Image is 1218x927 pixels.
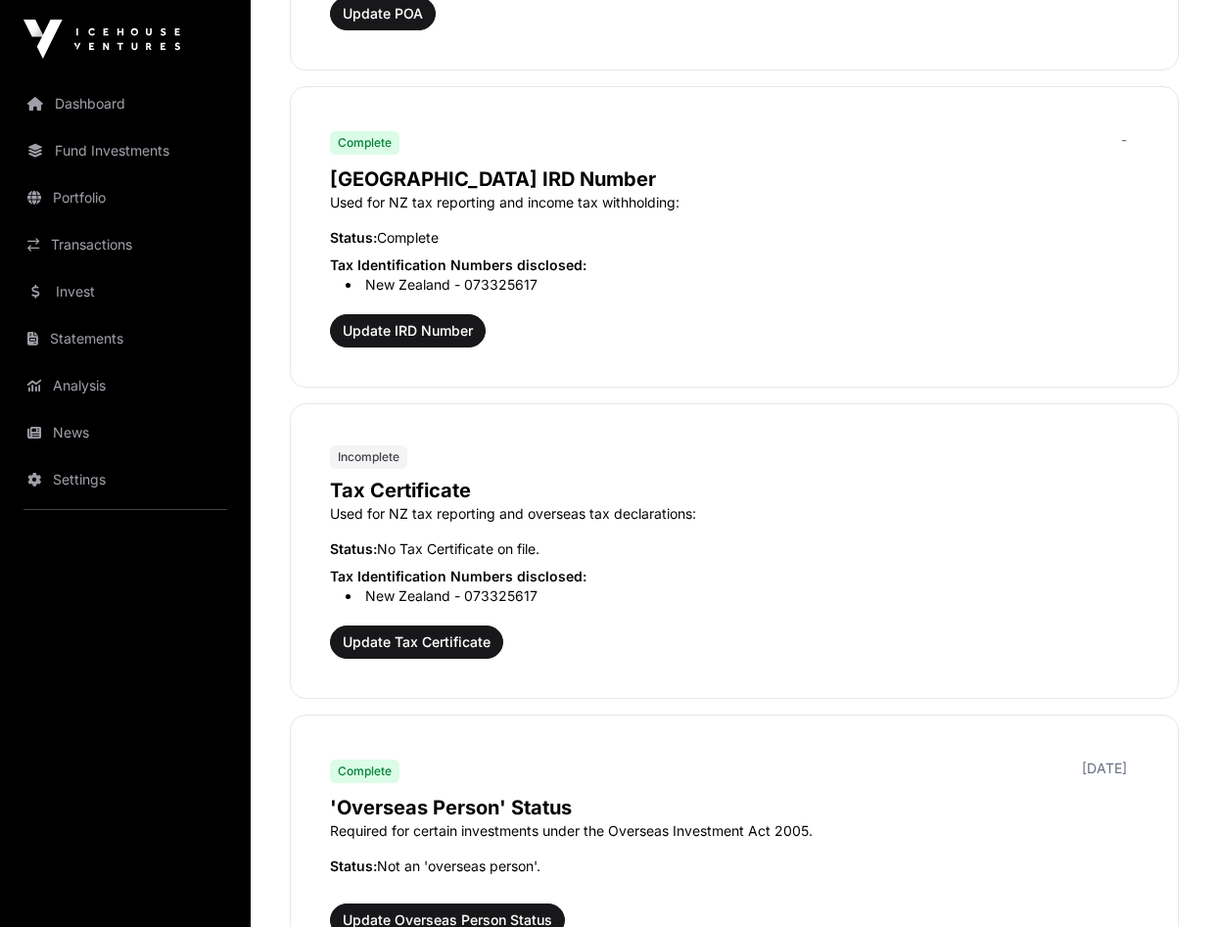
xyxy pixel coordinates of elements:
[16,411,235,454] a: News
[343,632,491,652] span: Update Tax Certificate
[16,458,235,501] a: Settings
[330,255,1139,275] p: Tax Identification Numbers disclosed:
[1120,833,1218,927] iframe: Chat Widget
[16,82,235,125] a: Dashboard
[16,364,235,407] a: Analysis
[330,821,1139,841] p: Required for certain investments under the Overseas Investment Act 2005.
[16,270,235,313] a: Invest
[338,764,392,779] span: Complete
[338,449,399,465] span: Incomplete
[23,20,180,59] img: Icehouse Ventures Logo
[330,314,486,348] button: Update IRD Number
[330,857,1139,876] p: Not an 'overseas person'.
[338,135,392,151] span: Complete
[346,586,1139,606] li: New Zealand - 073325617
[330,229,377,246] span: Status:
[16,129,235,172] a: Fund Investments
[343,321,473,341] span: Update IRD Number
[330,626,503,659] button: Update Tax Certificate
[16,317,235,360] a: Statements
[330,794,1139,821] p: 'Overseas Person' Status
[330,539,1139,559] p: No Tax Certificate on file.
[330,193,1139,212] p: Used for NZ tax reporting and income tax withholding:
[330,504,1139,524] p: Used for NZ tax reporting and overseas tax declarations:
[330,165,1139,193] p: [GEOGRAPHIC_DATA] IRD Number
[330,567,1139,586] p: Tax Identification Numbers disclosed:
[343,4,423,23] span: Update POA
[1082,759,1127,778] p: [DATE]
[346,275,1139,295] li: New Zealand - 073325617
[1121,130,1127,150] p: -
[16,223,235,266] a: Transactions
[330,540,377,557] span: Status:
[330,857,377,874] span: Status:
[16,176,235,219] a: Portfolio
[330,477,1139,504] p: Tax Certificate
[330,228,1139,248] p: Complete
